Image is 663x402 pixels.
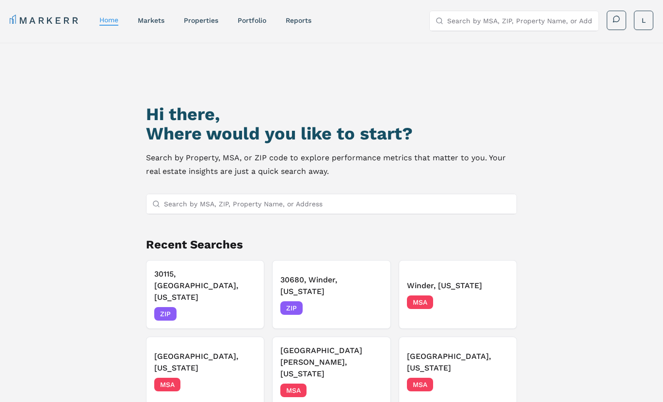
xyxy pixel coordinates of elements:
input: Search by MSA, ZIP, Property Name, or Address [164,194,511,214]
a: MARKERR [10,14,80,27]
h3: 30115, [GEOGRAPHIC_DATA], [US_STATE] [154,268,256,303]
span: [DATE] [234,380,256,389]
span: ZIP [154,307,177,321]
span: [DATE] [361,303,383,313]
a: reports [286,16,311,24]
a: Portfolio [238,16,266,24]
button: 30680, Winder, [US_STATE]ZIP[DATE] [272,260,390,329]
button: 30115, [GEOGRAPHIC_DATA], [US_STATE]ZIP[DATE] [146,260,264,329]
button: Winder, [US_STATE]MSA[DATE] [399,260,517,329]
h3: 30680, Winder, [US_STATE] [280,274,382,297]
h3: [GEOGRAPHIC_DATA], [US_STATE] [154,351,256,374]
span: [DATE] [487,297,509,307]
p: Search by Property, MSA, or ZIP code to explore performance metrics that matter to you. Your real... [146,151,517,178]
span: MSA [154,378,180,391]
h3: Winder, [US_STATE] [407,280,509,292]
a: markets [138,16,164,24]
span: MSA [280,384,307,397]
span: [DATE] [487,380,509,389]
h3: [GEOGRAPHIC_DATA], [US_STATE] [407,351,509,374]
span: ZIP [280,301,303,315]
span: MSA [407,378,433,391]
h2: Where would you like to start? [146,124,517,143]
a: properties [184,16,218,24]
button: L [634,11,653,30]
h3: [GEOGRAPHIC_DATA][PERSON_NAME], [US_STATE] [280,345,382,380]
input: Search by MSA, ZIP, Property Name, or Address [447,11,593,31]
h1: Hi there, [146,105,517,124]
span: [DATE] [361,386,383,395]
h2: Recent Searches [146,237,517,252]
a: home [99,16,118,24]
span: MSA [407,295,433,309]
span: L [642,15,646,25]
span: [DATE] [234,309,256,319]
